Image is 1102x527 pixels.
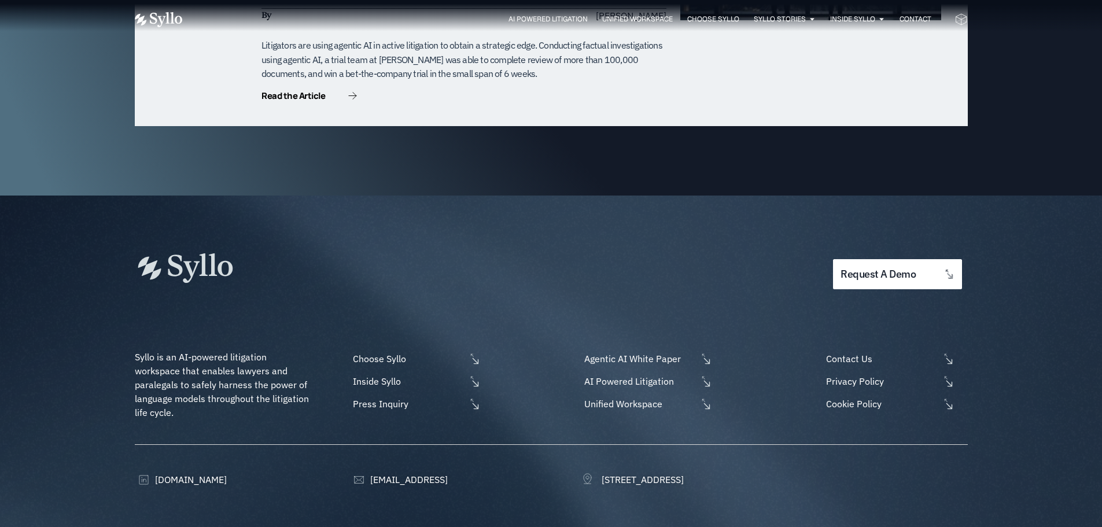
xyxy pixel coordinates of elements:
[350,397,466,411] span: Press Inquiry
[823,352,939,366] span: Contact Us
[261,91,325,100] span: Read the Article
[135,473,227,487] a: [DOMAIN_NAME]
[350,374,466,388] span: Inside Syllo
[687,14,739,24] a: Choose Syllo
[754,14,806,24] a: Syllo Stories
[599,473,684,487] span: [STREET_ADDRESS]
[581,397,697,411] span: Unified Workspace
[602,14,673,24] a: Unified Workspace
[823,374,967,388] a: Privacy Policy
[823,374,939,388] span: Privacy Policy
[350,352,466,366] span: Choose Syllo
[205,14,931,25] div: Menu Toggle
[508,14,588,24] a: AI Powered Litigation
[833,259,961,290] a: request a demo
[350,473,448,487] a: [EMAIL_ADDRESS]
[581,374,712,388] a: AI Powered Litigation
[152,473,227,487] span: [DOMAIN_NAME]
[823,397,967,411] a: Cookie Policy
[581,397,712,411] a: Unified Workspace
[581,473,684,487] a: [STREET_ADDRESS]
[135,12,182,27] img: Vector
[841,269,916,280] span: request a demo
[261,38,666,81] div: Litigators are using agentic AI in active litigation to obtain a strategic edge. Conducting factu...
[581,374,697,388] span: AI Powered Litigation
[261,91,357,103] a: Read the Article
[350,352,481,366] a: Choose Syllo
[823,352,967,366] a: Contact Us
[350,397,481,411] a: Press Inquiry
[205,14,931,25] nav: Menu
[350,374,481,388] a: Inside Syllo
[581,352,712,366] a: Agentic AI White Paper
[581,352,697,366] span: Agentic AI White Paper
[900,14,931,24] a: Contact
[367,473,448,487] span: [EMAIL_ADDRESS]
[823,397,939,411] span: Cookie Policy
[830,14,875,24] a: Inside Syllo
[135,351,311,418] span: Syllo is an AI-powered litigation workspace that enables lawyers and paralegals to safely harness...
